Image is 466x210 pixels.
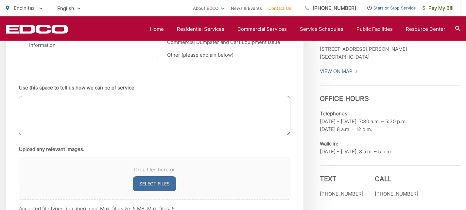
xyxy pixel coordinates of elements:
p: [PHONE_NUMBER] [375,190,418,198]
span: English [52,3,85,14]
a: News & Events [231,4,262,12]
p: [PHONE_NUMBER] [320,190,363,198]
a: Commercial Services [237,25,287,33]
b: Walk-in: [320,141,338,147]
h3: Call [375,175,418,183]
a: Home [150,25,164,33]
button: select files, upload any relevant images. [133,176,176,191]
p: [STREET_ADDRESS][PERSON_NAME] [GEOGRAPHIC_DATA] [320,45,460,61]
span: Encinitas [14,5,35,11]
a: Service Schedules [300,25,343,33]
p: [DATE] – [DATE], 7:30 a.m. – 5:30 p.m. [DATE] 8 a.m. – 12 p.m. [320,110,460,133]
label: Use this space to tell us how we can be of service. [19,85,136,91]
label: Commercial Dumpster and Cart Equipment Issue [157,38,282,46]
span: Drop files here or [27,166,282,174]
label: Roll-off, Storage Container and Temporary Bin Information [19,33,144,49]
a: Public Facilities [356,25,393,33]
a: EDCD logo. Return to the homepage. [6,25,68,34]
a: View On Map [320,67,358,75]
a: Resource Center [406,25,445,33]
label: Upload any relevant images. [19,146,84,152]
p: [DATE] – [DATE], 8 a.m. – 5 p.m. [320,140,460,156]
label: Other (please explain below) [157,51,282,59]
a: Contact Us [268,4,291,12]
span: Pay My Bill [423,4,454,12]
h3: Office Hours [320,85,460,103]
h3: Text [320,175,363,183]
a: Residential Services [177,25,224,33]
a: About EDCO [193,4,224,12]
b: Telephones: [320,110,349,117]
